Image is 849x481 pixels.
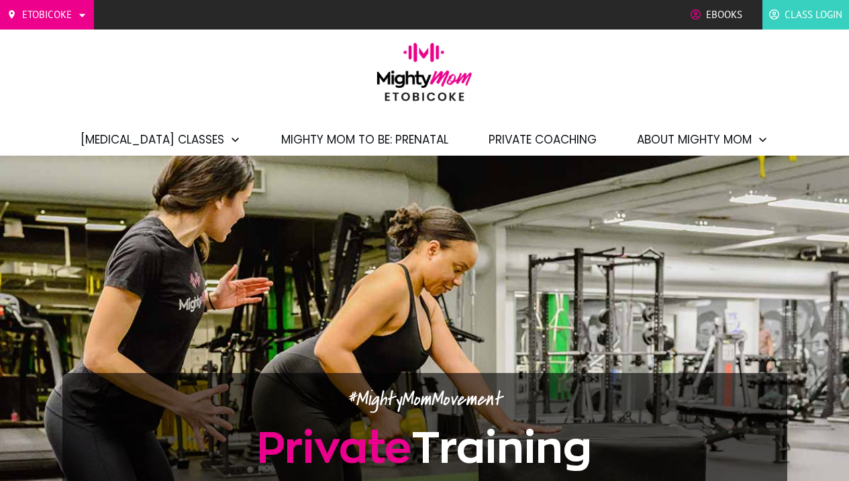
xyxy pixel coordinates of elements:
[22,5,72,25] span: Etobicoke
[281,128,448,151] a: Mighty Mom to Be: Prenatal
[785,5,842,25] span: Class Login
[691,5,742,25] a: Ebooks
[489,128,597,151] a: Private Coaching
[637,128,752,151] span: About Mighty Mom
[706,5,742,25] span: Ebooks
[63,374,787,417] p: #MightyMomMovement
[411,423,592,470] span: Training
[769,5,842,25] a: Class Login
[637,128,768,151] a: About Mighty Mom
[81,128,224,151] span: [MEDICAL_DATA] Classes
[81,128,241,151] a: [MEDICAL_DATA] Classes
[7,5,87,25] a: Etobicoke
[257,423,411,470] span: Private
